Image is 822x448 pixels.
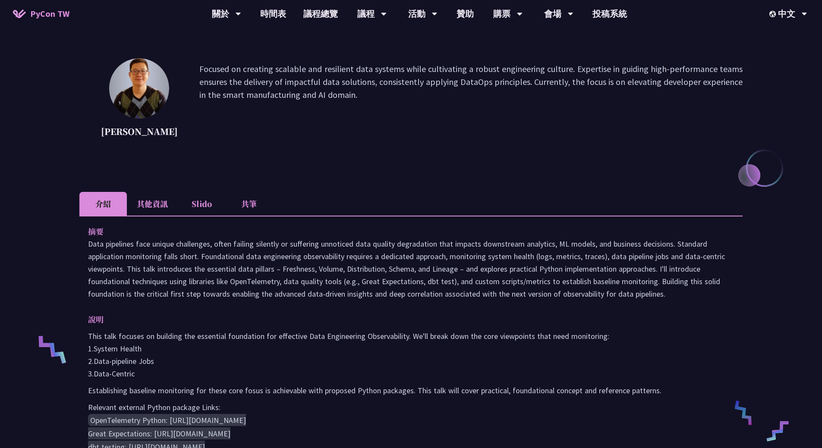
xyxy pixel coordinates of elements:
li: 共筆 [225,192,273,216]
p: 摘要 [88,225,717,238]
p: 說明 [88,313,717,326]
p: Data pipelines face unique challenges, often failing silently or suffering unnoticed data quality... [88,238,734,300]
img: Locale Icon [769,11,778,17]
span: PyCon TW [30,7,69,20]
img: Home icon of PyCon TW 2025 [13,9,26,18]
li: Slido [178,192,225,216]
p: Relevant external Python package Links: [88,401,734,414]
li: 介紹 [79,192,127,216]
p: Establishing baseline monitoring for these core fosus is achievable with proposed Python packages... [88,384,734,397]
p: Focused on creating scalable and resilient data systems while cultivating a robust engineering cu... [199,63,743,140]
li: 其他資訊 [127,192,178,216]
p: [PERSON_NAME] [101,125,178,138]
p: This talk focuses on building the essential foundation for effective Data Engineering Observabili... [88,330,734,380]
img: Shuhsi Lin [109,58,169,119]
a: PyCon TW [4,3,78,25]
